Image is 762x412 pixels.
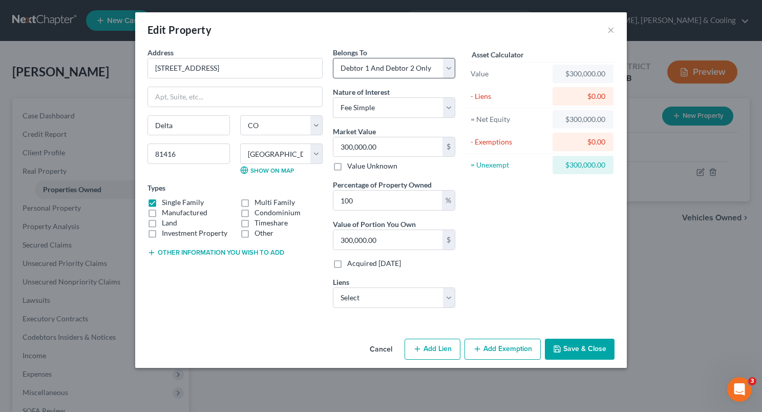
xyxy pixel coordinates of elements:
label: Types [147,182,165,193]
button: Other information you wish to add [147,249,284,257]
span: 3 [748,377,756,385]
label: Manufactured [162,208,207,218]
label: Single Family [162,197,204,208]
label: Nature of Interest [333,87,390,97]
button: × [607,24,615,36]
span: Belongs To [333,48,367,57]
button: Add Lien [405,339,460,360]
label: Other [255,228,273,238]
div: - Exemptions [471,137,548,147]
div: $ [442,230,455,250]
button: Add Exemption [464,339,541,360]
label: Value of Portion You Own [333,219,416,230]
div: $ [442,137,455,157]
div: = Net Equity [471,114,548,125]
label: Land [162,218,177,228]
input: Enter address... [148,58,322,78]
iframe: Intercom live chat [727,377,752,402]
div: $300,000.00 [561,160,605,170]
button: Cancel [362,340,400,360]
label: Condominium [255,208,301,218]
label: Percentage of Property Owned [333,179,432,190]
input: Enter zip... [147,143,230,164]
label: Market Value [333,126,376,137]
a: Show on Map [240,166,294,174]
input: 0.00 [333,137,442,157]
label: Acquired [DATE] [347,258,401,269]
input: Apt, Suite, etc... [148,87,322,107]
div: Edit Property [147,23,211,37]
div: - Liens [471,91,548,101]
div: $300,000.00 [561,69,605,79]
button: Save & Close [545,339,615,360]
label: Timeshare [255,218,288,228]
input: Enter city... [148,116,229,135]
div: % [442,191,455,210]
label: Asset Calculator [472,49,524,60]
label: Liens [333,277,349,287]
label: Value Unknown [347,161,397,171]
div: $0.00 [561,91,605,101]
span: Address [147,48,174,57]
div: $300,000.00 [561,114,605,125]
label: Investment Property [162,228,227,238]
input: 0.00 [333,230,442,250]
label: Multi Family [255,197,295,208]
div: = Unexempt [471,160,548,170]
div: Value [471,69,548,79]
input: 0.00 [333,191,442,210]
div: $0.00 [561,137,605,147]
